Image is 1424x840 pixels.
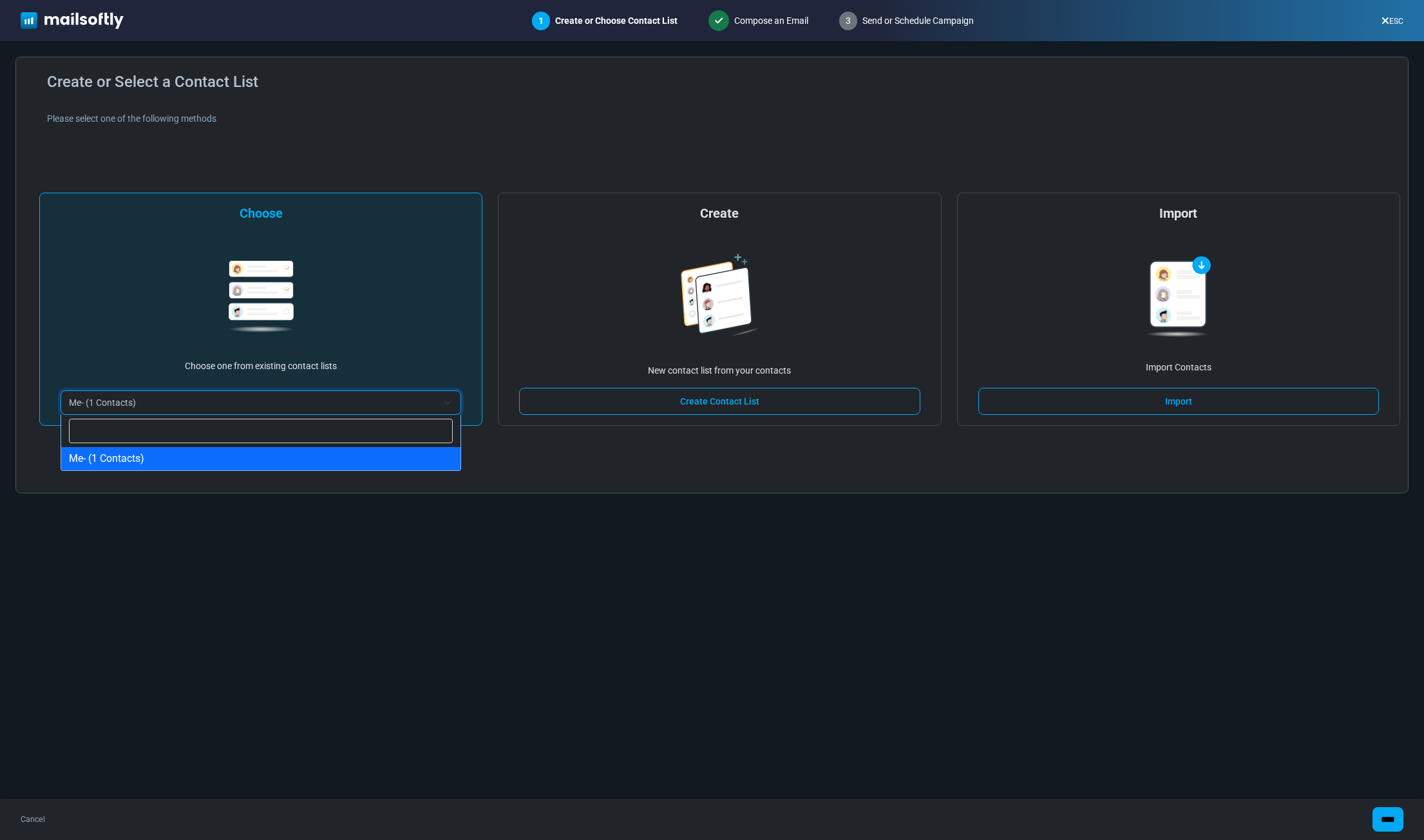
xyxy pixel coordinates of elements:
input: Search [69,419,453,443]
div: Please select one of the following methods [47,112,1392,126]
div: Choose [240,204,283,223]
div: Create or Choose Contact List [522,1,688,41]
a: Create Contact List [519,388,920,415]
span: 3 [839,12,857,30]
div: Import [1159,204,1197,223]
p: New contact list from your contacts [648,364,791,377]
a: Import [978,388,1379,415]
p: Choose one from existing contact lists [185,359,337,373]
span: 1 [538,15,544,26]
div: Send or Schedule Campaign [829,1,984,41]
a: Cancel [21,814,45,825]
li: Me- (1 Contacts) [61,447,460,470]
h4: Create or Select a Contact List [47,73,1392,91]
span: Me- (1 Contacts) [61,390,461,415]
span: Me- (1 Contacts) [69,395,437,410]
img: mailsoftly_white_logo.svg [21,12,124,29]
div: Create [700,204,739,223]
a: ESC [1381,17,1403,26]
p: Import Contacts [1146,361,1211,374]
